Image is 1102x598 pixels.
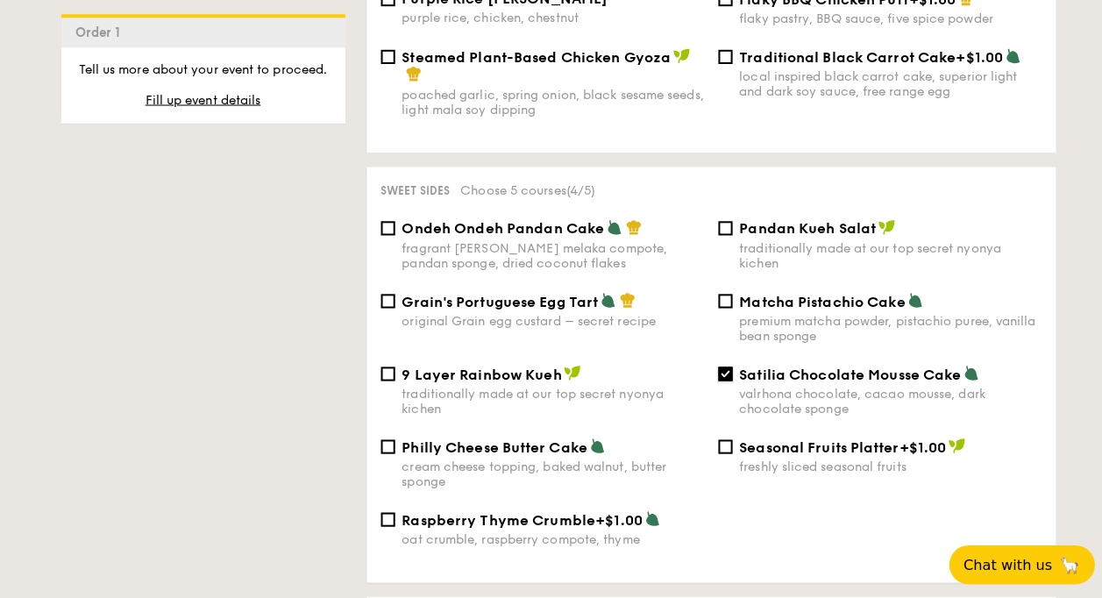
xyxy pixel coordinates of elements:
input: Grain's Portuguese Egg Tartoriginal Grain egg custard – secret recipe [376,290,390,304]
span: Steamed Plant-Based Chicken Gyoza [397,48,663,65]
div: premium matcha powder, pistachio puree, vanilla bean sponge [730,310,1028,339]
span: +$1.00 [588,505,635,522]
img: icon-vegan.f8ff3823.svg [665,47,682,63]
span: Satilia Chocolate Mousse Cake [730,361,949,378]
div: valrhona chocolate, cacao mousse, dark chocolate sponge [730,381,1028,411]
input: Pandan Kueh Salattraditionally made at our top secret nyonya kichen [709,218,723,232]
span: Sweet sides [376,182,444,195]
span: (4/5) [559,181,588,196]
div: purple rice, chicken, chestnut [397,11,695,25]
span: +$1.00 [888,433,935,450]
img: icon-vegetarian.fe4039eb.svg [951,360,967,376]
input: Matcha Pistachio Cakepremium matcha powder, pistachio puree, vanilla bean sponge [709,290,723,304]
img: icon-vegan.f8ff3823.svg [867,217,885,232]
input: Seasonal Fruits Platter+$1.00freshly sliced seasonal fruits [709,434,723,448]
div: poached garlic, spring onion, black sesame seeds, light mala soy dipping [397,86,695,116]
button: Chat with us🦙 [937,538,1081,577]
div: traditionally made at our top secret nyonya kichen [397,381,695,411]
div: freshly sliced seasonal fruits [730,453,1028,468]
img: icon-vegetarian.fe4039eb.svg [599,217,615,232]
img: icon-chef-hat.a58ddaea.svg [612,288,628,304]
div: flaky pastry, BBQ sauce, five spice powder [730,11,1028,26]
span: +$1.00 [944,48,991,65]
img: icon-vegetarian.fe4039eb.svg [593,288,608,304]
input: Steamed Plant-Based Chicken Gyozapoached garlic, spring onion, black sesame seeds, light mala soy... [376,49,390,63]
span: Philly Cheese Butter Cake [397,433,580,450]
input: 9 Layer Rainbow Kuehtraditionally made at our top secret nyonya kichen [376,362,390,376]
p: Tell us more about your event to proceed. [75,61,327,78]
img: icon-chef-hat.a58ddaea.svg [618,217,634,232]
span: Fill up event details [144,91,258,106]
span: Pandan Kueh Salat [730,217,865,234]
span: Order 1 [75,25,126,39]
div: cream cheese topping, baked walnut, butter sponge [397,453,695,483]
div: fragrant [PERSON_NAME] melaka compote, pandan sponge, dried coconut flakes [397,238,695,267]
img: icon-vegetarian.fe4039eb.svg [582,432,598,448]
span: 9 Layer Rainbow Kueh [397,361,555,378]
div: local inspired black carrot cake, superior light and dark soy sauce, free range egg [730,68,1028,98]
img: icon-vegan.f8ff3823.svg [557,360,574,376]
span: Matcha Pistachio Cake [730,289,894,306]
span: Choose 5 courses [455,181,588,196]
img: icon-vegetarian.fe4039eb.svg [896,288,912,304]
div: original Grain egg custard – secret recipe [397,310,695,324]
img: icon-vegetarian.fe4039eb.svg [636,504,652,520]
span: Chat with us [951,550,1039,566]
img: icon-vegetarian.fe4039eb.svg [992,47,1008,63]
span: Traditional Black Carrot Cake [730,48,944,65]
div: oat crumble, raspberry compote, thyme [397,525,695,540]
input: Traditional Black Carrot Cake+$1.00local inspired black carrot cake, superior light and dark soy ... [709,49,723,63]
span: Grain's Portuguese Egg Tart [397,289,591,306]
input: Philly Cheese Butter Cakecream cheese topping, baked walnut, butter sponge [376,434,390,448]
span: Seasonal Fruits Platter [730,433,888,450]
img: icon-vegan.f8ff3823.svg [936,432,954,448]
span: Raspberry Thyme Crumble [397,505,588,522]
span: 🦙 [1046,548,1067,568]
input: Ondeh Ondeh Pandan Cakefragrant [PERSON_NAME] melaka compote, pandan sponge, dried coconut flakes [376,218,390,232]
input: Satilia Chocolate Mousse Cakevalrhona chocolate, cacao mousse, dark chocolate sponge [709,362,723,376]
div: traditionally made at our top secret nyonya kichen [730,238,1028,267]
input: Raspberry Thyme Crumble+$1.00oat crumble, raspberry compote, thyme [376,506,390,520]
img: icon-chef-hat.a58ddaea.svg [401,65,416,81]
span: Ondeh Ondeh Pandan Cake [397,217,597,234]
